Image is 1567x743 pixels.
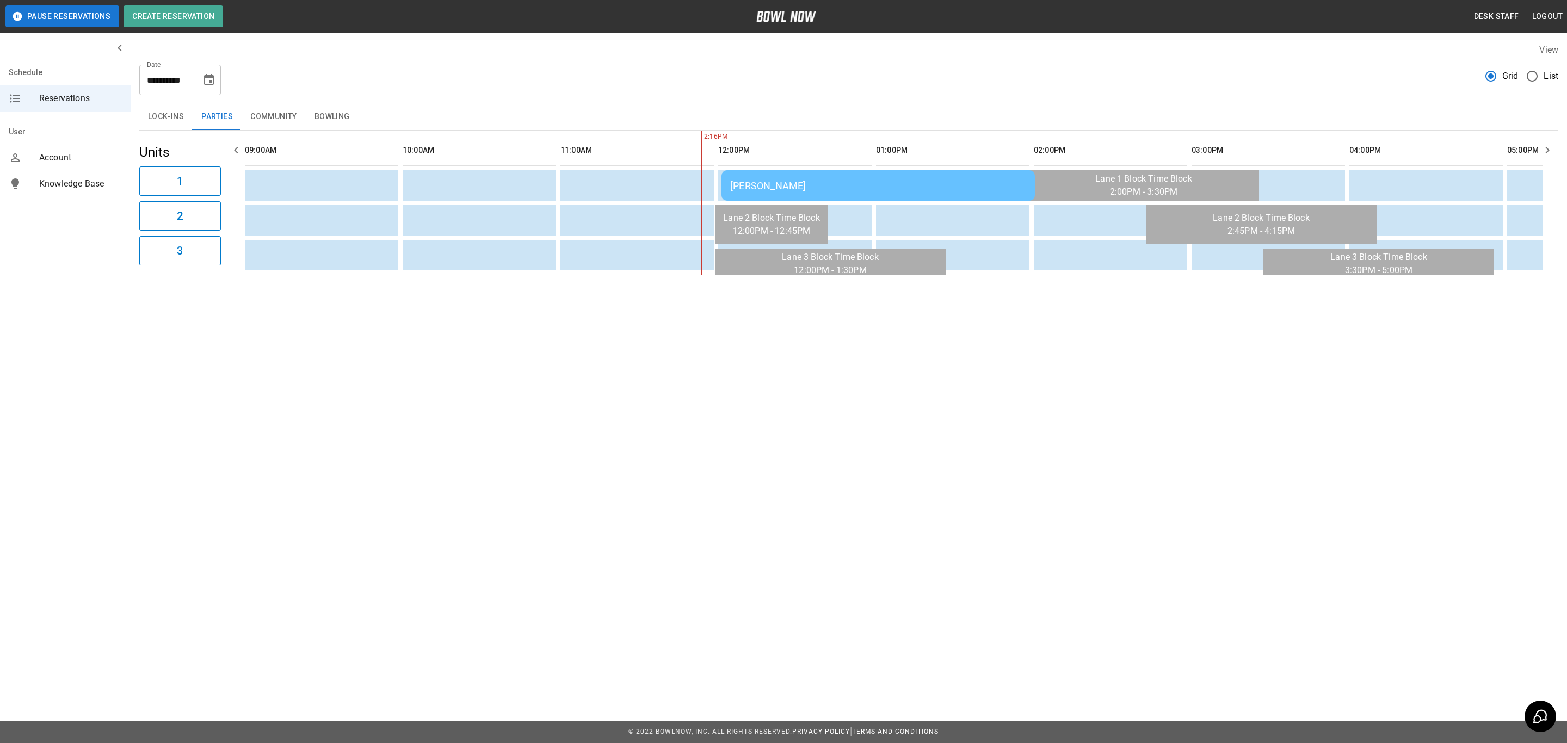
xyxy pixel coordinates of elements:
[198,69,220,91] button: Choose date, selected date is Oct 18, 2025
[177,242,183,259] h6: 3
[306,104,359,130] button: Bowling
[124,5,223,27] button: Create Reservation
[1502,70,1519,83] span: Grid
[852,728,939,735] a: Terms and Conditions
[39,177,122,190] span: Knowledge Base
[1544,70,1558,83] span: List
[1528,7,1567,27] button: Logout
[756,11,816,22] img: logo
[139,104,1558,130] div: inventory tabs
[139,236,221,265] button: 3
[718,135,872,166] th: 12:00PM
[193,104,242,130] button: Parties
[242,104,306,130] button: Community
[39,92,122,105] span: Reservations
[177,172,183,190] h6: 1
[139,144,221,161] h5: Units
[177,207,183,225] h6: 2
[139,201,221,231] button: 2
[39,151,122,164] span: Account
[1539,45,1558,55] label: View
[792,728,850,735] a: Privacy Policy
[560,135,714,166] th: 11:00AM
[245,135,398,166] th: 09:00AM
[730,180,1026,191] div: [PERSON_NAME]
[5,5,119,27] button: Pause Reservations
[701,132,704,143] span: 2:16PM
[139,104,193,130] button: Lock-ins
[628,728,792,735] span: © 2022 BowlNow, Inc. All Rights Reserved.
[139,166,221,196] button: 1
[1470,7,1523,27] button: Desk Staff
[403,135,556,166] th: 10:00AM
